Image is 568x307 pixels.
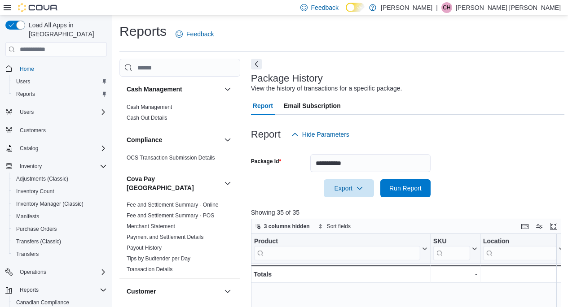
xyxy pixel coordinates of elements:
[9,235,110,248] button: Transfers (Classic)
[9,223,110,235] button: Purchase Orders
[13,199,87,209] a: Inventory Manager (Classic)
[127,154,215,161] span: OCS Transaction Submission Details
[13,173,107,184] span: Adjustments (Classic)
[172,25,217,43] a: Feedback
[16,200,84,208] span: Inventory Manager (Classic)
[9,88,110,100] button: Reports
[127,212,214,219] span: Fee and Settlement Summary - POS
[9,210,110,223] button: Manifests
[16,63,107,74] span: Home
[483,269,564,280] div: -
[483,238,557,246] div: Location
[20,268,46,276] span: Operations
[251,73,323,84] h3: Package History
[127,115,167,121] a: Cash Out Details
[251,208,564,217] p: Showing 35 of 35
[16,267,107,277] span: Operations
[16,143,107,154] span: Catalog
[302,130,349,139] span: Hide Parameters
[25,21,107,39] span: Load All Apps in [GEOGRAPHIC_DATA]
[548,221,559,232] button: Enter fullscreen
[127,104,172,111] span: Cash Management
[119,102,240,127] div: Cash Management
[13,224,61,234] a: Purchase Orders
[483,238,557,260] div: Location
[127,174,220,192] button: Cova Pay [GEOGRAPHIC_DATA]
[16,188,54,195] span: Inventory Count
[13,224,107,234] span: Purchase Orders
[13,236,107,247] span: Transfers (Classic)
[254,269,427,280] div: Totals
[327,223,351,230] span: Sort fields
[119,22,167,40] h1: Reports
[13,173,72,184] a: Adjustments (Classic)
[16,175,68,182] span: Adjustments (Classic)
[456,2,561,13] p: [PERSON_NAME] [PERSON_NAME]
[251,158,281,165] label: Package Id
[20,163,42,170] span: Inventory
[20,286,39,294] span: Reports
[311,3,339,12] span: Feedback
[16,64,38,74] a: Home
[16,107,107,117] span: Users
[2,124,110,137] button: Customers
[288,125,353,143] button: Hide Parameters
[186,30,214,39] span: Feedback
[251,129,281,140] h3: Report
[483,238,564,260] button: Location
[433,238,477,260] button: SKU
[127,212,214,219] a: Fee and Settlement Summary - POS
[251,59,262,69] button: Next
[389,184,422,193] span: Run Report
[127,233,203,241] span: Payment and Settlement Details
[2,160,110,173] button: Inventory
[119,152,240,167] div: Compliance
[284,97,341,115] span: Email Subscription
[9,198,110,210] button: Inventory Manager (Classic)
[381,2,432,13] p: [PERSON_NAME]
[127,287,220,296] button: Customer
[433,269,477,280] div: -
[20,108,34,116] span: Users
[433,238,470,260] div: SKU URL
[16,267,50,277] button: Operations
[9,75,110,88] button: Users
[436,2,438,13] p: |
[13,76,34,87] a: Users
[251,221,313,232] button: 3 columns hidden
[9,173,110,185] button: Adjustments (Classic)
[2,266,110,278] button: Operations
[16,251,39,258] span: Transfers
[9,185,110,198] button: Inventory Count
[127,85,182,94] h3: Cash Management
[20,127,46,134] span: Customers
[16,285,42,295] button: Reports
[314,221,354,232] button: Sort fields
[127,85,220,94] button: Cash Management
[520,221,530,232] button: Keyboard shortcuts
[16,125,107,136] span: Customers
[18,3,58,12] img: Cova
[16,107,37,117] button: Users
[433,238,470,246] div: SKU
[13,211,43,222] a: Manifests
[127,223,175,229] a: Merchant Statement
[264,223,310,230] span: 3 columns hidden
[127,245,162,251] a: Payout History
[13,186,58,197] a: Inventory Count
[380,179,431,197] button: Run Report
[254,238,420,246] div: Product
[127,135,220,144] button: Compliance
[2,106,110,118] button: Users
[13,199,107,209] span: Inventory Manager (Classic)
[2,142,110,155] button: Catalog
[16,143,42,154] button: Catalog
[127,135,162,144] h3: Compliance
[13,89,39,99] a: Reports
[16,225,57,233] span: Purchase Orders
[16,285,107,295] span: Reports
[16,78,30,85] span: Users
[16,299,69,306] span: Canadian Compliance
